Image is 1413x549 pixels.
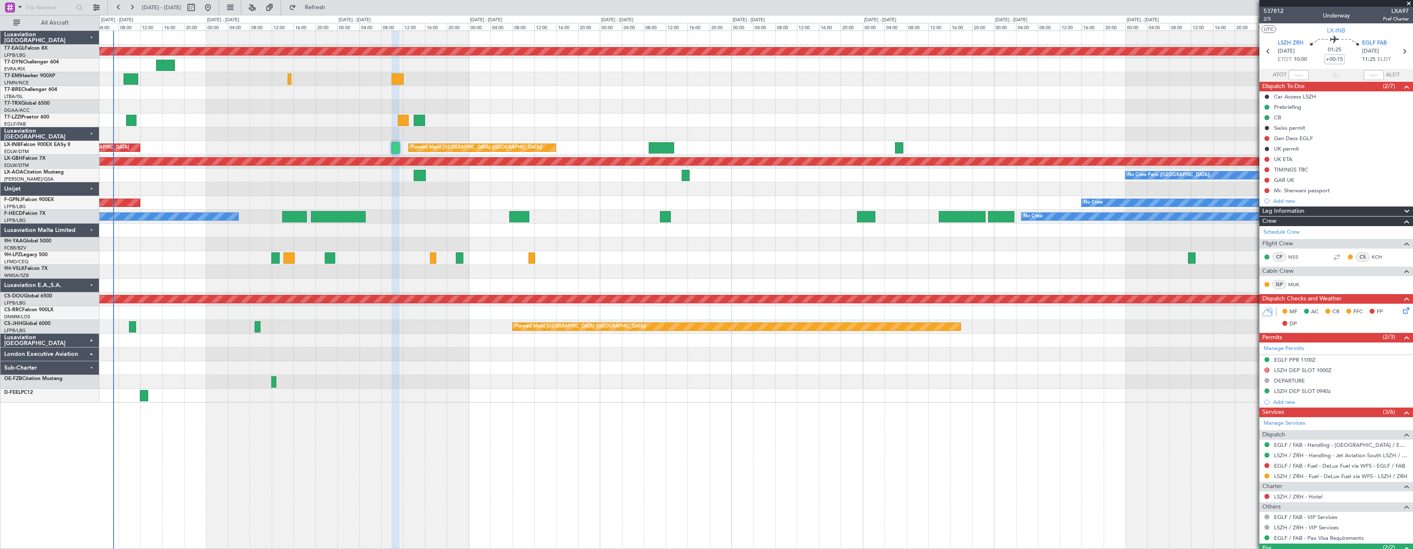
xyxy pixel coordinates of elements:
div: 12:00 [1060,23,1082,30]
span: 9H-VSLK [4,266,25,271]
a: EDLW/DTM [4,149,29,155]
span: ALDT [1386,71,1400,79]
span: 11:25 [1362,55,1375,64]
span: LSZH ZRH [1278,39,1304,48]
div: 12:00 [666,23,688,30]
span: F-HECD [4,211,23,216]
div: TIMINGS TBC [1274,166,1308,173]
div: LSZH DEP SLOT 1000Z [1274,367,1332,374]
a: LSZH / ZRH - VIP Services [1274,524,1339,531]
div: 00:00 [600,23,622,30]
div: Planned Maint [GEOGRAPHIC_DATA] ([GEOGRAPHIC_DATA]) [515,320,646,333]
div: 20:00 [578,23,600,30]
div: 16:00 [950,23,972,30]
div: 20:00 [184,23,206,30]
a: EGLF / FAB - VIP Services [1274,514,1337,521]
span: LX-GBH [4,156,23,161]
span: LX-INB [1327,26,1345,35]
div: [DATE] - [DATE] [207,17,239,24]
span: All Aircraft [22,20,88,26]
div: GAR UK [1274,176,1294,184]
span: 9H-LPZ [4,252,21,257]
a: DNMM/LOS [4,314,30,320]
a: EDLW/DTM [4,162,29,169]
span: Dispatch To-Dos [1262,82,1304,91]
a: DGAA/ACC [4,107,30,113]
div: [DATE] - [DATE] [470,17,502,24]
div: UK ETA [1274,156,1292,163]
span: FP [1377,308,1383,316]
a: [PERSON_NAME]/QSA [4,176,53,182]
div: 04:00 [1147,23,1169,30]
div: 04:00 [1016,23,1038,30]
a: F-GPNJFalcon 900EX [4,197,54,202]
a: EVRA/RIX [4,66,25,72]
a: LFPB/LBG [4,52,26,58]
a: Manage Permits [1264,345,1304,353]
div: 00:00 [1125,23,1147,30]
div: CB [1274,114,1281,121]
span: FFC [1353,308,1363,316]
a: OE-FZBCitation Mustang [4,376,63,381]
span: Services [1262,408,1284,417]
div: No Crew [1084,196,1103,209]
span: Flight Crew [1262,239,1293,249]
a: T7-LZZIPraetor 600 [4,115,49,120]
div: No Crew [1024,210,1043,223]
span: Others [1262,502,1281,512]
span: T7-EAGL [4,46,25,51]
span: T7-EMI [4,73,20,78]
a: NSS [1288,253,1307,261]
a: FCBB/BZV [4,245,26,251]
div: 12:00 [797,23,819,30]
div: Mr. Sherwani passport [1274,187,1330,194]
div: 12:00 [403,23,425,30]
span: Cabin Crew [1262,267,1294,276]
div: 16:00 [556,23,578,30]
div: EGLF PPR 1100Z [1274,356,1316,363]
a: WMSA/SZB [4,272,29,279]
div: [DATE] - [DATE] [101,17,133,24]
a: LTBA/ISL [4,93,23,100]
div: 16:00 [1082,23,1103,30]
span: LX-INB [4,142,20,147]
a: T7-EAGLFalcon 8X [4,46,48,51]
div: 16:00 [293,23,315,30]
span: Leg Information [1262,207,1304,216]
span: CR [1332,308,1340,316]
a: LFMN/NCE [4,80,29,86]
div: 08:00 [250,23,271,30]
div: ISP [1272,280,1286,289]
a: EGLF / FAB - Fuel - DeLux Fuel via WFS - EGLF / FAB [1274,462,1405,469]
button: D [1264,368,1269,373]
span: 10:00 [1294,55,1307,64]
button: Refresh [285,1,335,14]
a: T7-BREChallenger 604 [4,87,57,92]
button: UTC [1261,25,1276,33]
div: 08:00 [119,23,140,30]
span: 01:25 [1328,46,1341,54]
div: [DATE] - [DATE] [1127,17,1159,24]
div: 16:00 [1213,23,1235,30]
div: 08:00 [1038,23,1059,30]
div: 00:00 [1257,23,1279,30]
span: [DATE] [1362,47,1379,55]
div: 20:00 [972,23,994,30]
a: LSZH / ZRH - Hotel [1274,493,1322,500]
span: Crew [1262,217,1277,226]
span: T7-TRX [4,101,21,106]
a: 9H-VSLKFalcon 7X [4,266,48,271]
div: 16:00 [688,23,709,30]
div: 00:00 [731,23,753,30]
span: (3/6) [1383,408,1395,416]
a: LX-GBHFalcon 7X [4,156,45,161]
div: 00:00 [206,23,227,30]
a: EGLF/FAB [4,121,26,127]
a: LSZH / ZRH - Fuel - DeLux Fuel via WFS - LSZH / ZRH [1274,473,1408,480]
span: ETOT [1278,55,1292,64]
button: All Aircraft [9,16,91,30]
div: UK permit [1274,145,1299,152]
a: F-HECDFalcon 7X [4,211,45,216]
div: 20:00 [1104,23,1125,30]
a: D-FEELPC12 [4,390,33,395]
